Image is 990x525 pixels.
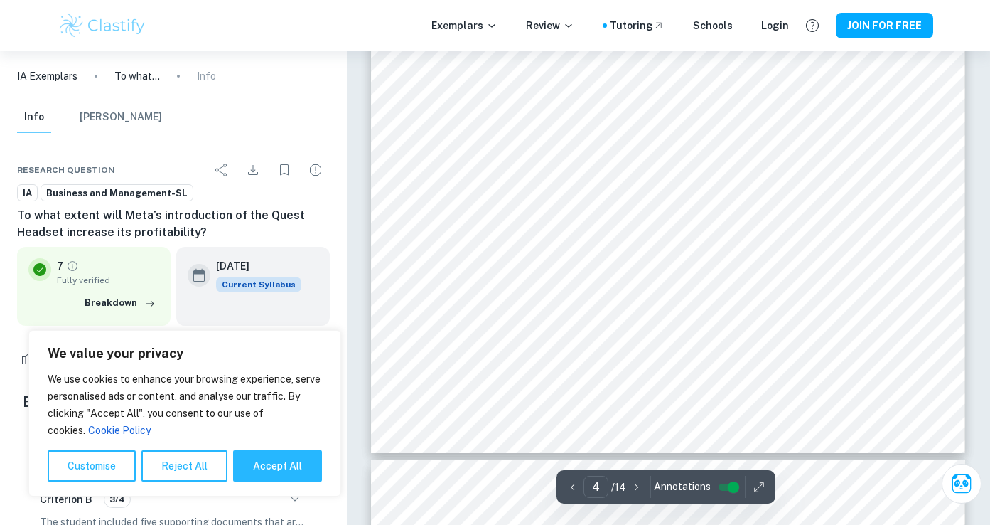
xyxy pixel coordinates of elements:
[216,277,301,292] div: This exemplar is based on the current syllabus. Feel free to refer to it for inspiration/ideas wh...
[654,479,711,494] span: Annotations
[17,68,77,84] a: IA Exemplars
[18,186,37,201] span: IA
[48,345,322,362] p: We value your privacy
[28,330,341,497] div: We value your privacy
[693,18,733,33] a: Schools
[41,184,193,202] a: Business and Management-SL
[66,260,79,272] a: Grade fully verified
[48,371,322,439] p: We use cookies to enhance your browsing experience, serve personalised ads or content, and analys...
[610,18,665,33] a: Tutoring
[611,479,626,495] p: / 14
[23,391,324,413] h5: Examiner's summary
[141,450,227,482] button: Reject All
[197,68,216,84] p: Info
[301,156,330,184] div: Report issue
[239,156,267,184] div: Download
[270,156,298,184] div: Bookmark
[87,424,151,437] a: Cookie Policy
[17,164,115,176] span: Research question
[216,277,301,292] span: Current Syllabus
[57,258,63,274] p: 7
[104,493,130,506] span: 3/4
[233,450,322,482] button: Accept All
[431,18,497,33] p: Exemplars
[41,186,193,201] span: Business and Management-SL
[81,292,159,314] button: Breakdown
[17,207,330,241] h6: To what extent will Meta’s introduction of the Quest Headset increase its profitability?
[208,156,236,184] div: Share
[761,18,789,33] a: Login
[80,102,162,133] button: [PERSON_NAME]
[526,18,574,33] p: Review
[48,450,136,482] button: Customise
[800,14,824,38] button: Help and Feedback
[40,492,92,507] h6: Criterion B
[17,184,38,202] a: IA
[114,68,160,84] p: To what extent will Meta’s introduction of the Quest Headset increase its profitability?
[58,11,148,40] img: Clastify logo
[216,258,290,274] h6: [DATE]
[942,464,981,504] button: Ask Clai
[17,347,61,370] div: Like
[57,274,159,287] span: Fully verified
[17,102,51,133] button: Info
[836,13,933,38] button: JOIN FOR FREE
